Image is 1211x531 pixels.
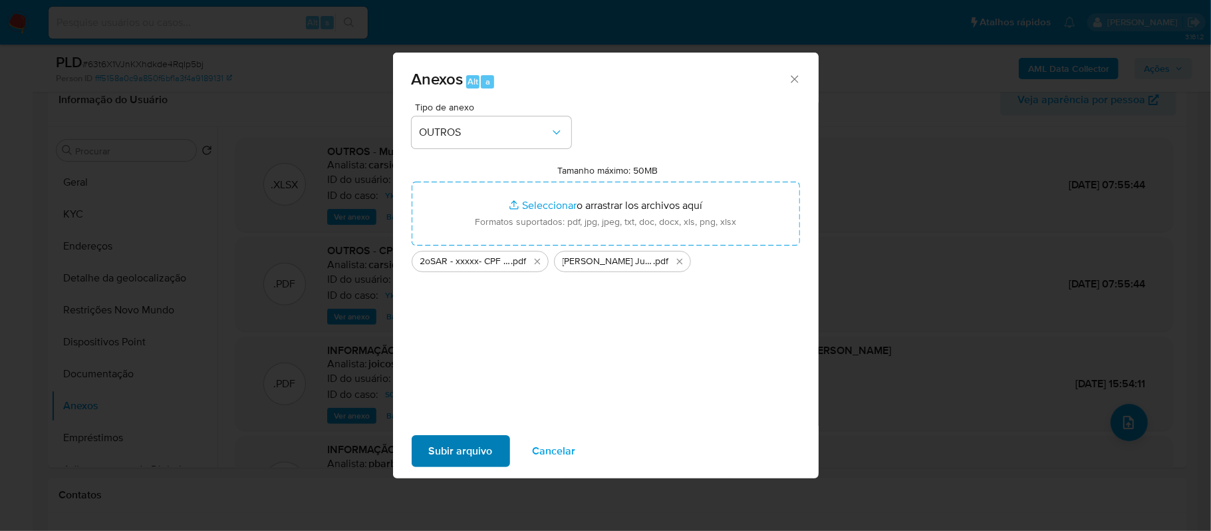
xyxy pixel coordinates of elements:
button: Cancelar [515,435,593,467]
span: OUTROS [420,126,550,139]
span: Alt [468,75,478,88]
span: Anexos [412,67,464,90]
span: [PERSON_NAME] Junior 104877851_2025_09_29_10_27_08 - Tabla dinámica 1 [563,255,654,268]
button: Eliminar Mulan Vicente Elizio de Assis Junior 104877851_2025_09_29_10_27_08 - Tabla dinámica 1.pdf [672,254,688,269]
span: Cancelar [533,437,576,466]
span: .pdf [511,255,527,268]
span: a [485,75,490,88]
span: Subir arquivo [429,437,493,466]
span: .pdf [654,255,669,268]
ul: Archivos seleccionados [412,246,800,272]
span: Tipo de anexo [415,102,575,112]
button: Cerrar [788,73,800,85]
span: 2oSAR - xxxxx- CPF 02694797326 - [PERSON_NAME] [420,255,511,268]
button: Subir arquivo [412,435,510,467]
button: Eliminar 2oSAR - xxxxx- CPF 02694797326 - VICENTE ELIZIO DE ASSIS JUNIOR.pdf [529,254,545,269]
label: Tamanho máximo: 50MB [557,164,658,176]
button: OUTROS [412,116,571,148]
